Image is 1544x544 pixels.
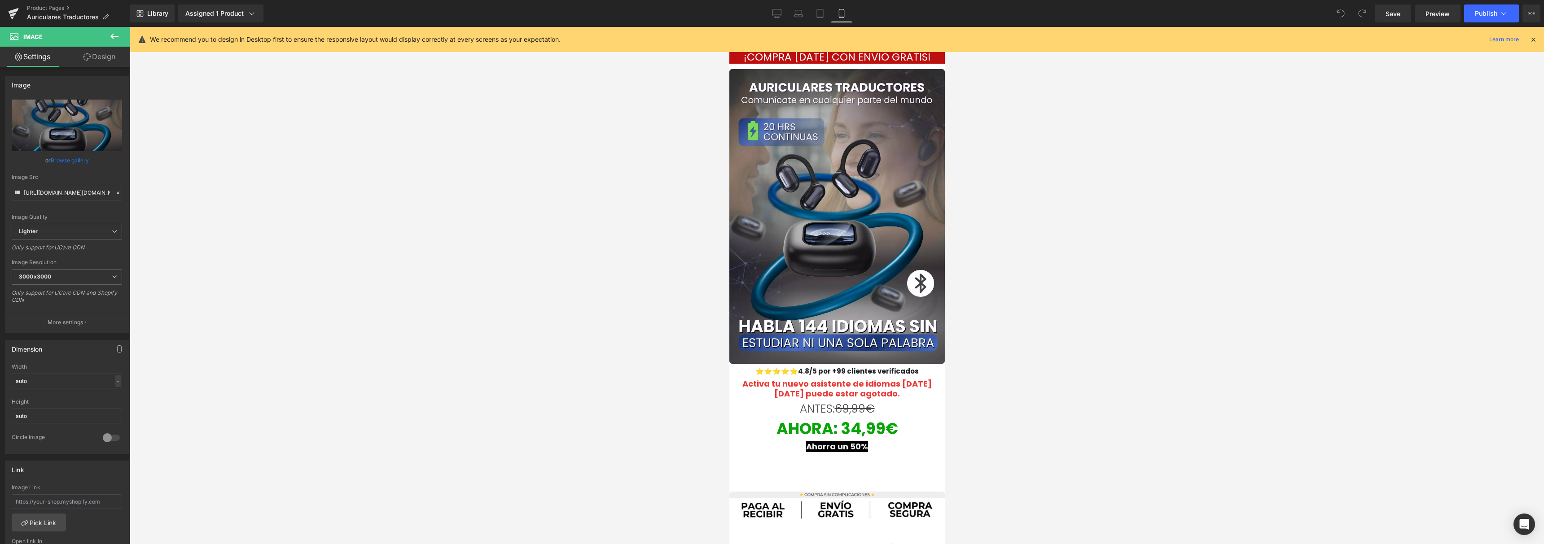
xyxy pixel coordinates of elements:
div: Assigned 1 Product [185,9,256,18]
a: Design [67,47,132,67]
a: Laptop [788,4,809,22]
s: 69,99€ [105,374,145,390]
span: [DATE] puede estar agotado. [45,361,171,372]
span: Image [23,33,43,40]
input: Link [12,185,122,200]
button: More [1522,4,1540,22]
div: or [12,156,122,165]
button: Publish [1464,4,1519,22]
p: More settings [48,318,83,326]
span: Preview [1426,9,1450,18]
div: Only support for UCare CDN [12,244,122,257]
a: Browse gallery [51,152,89,168]
a: Preview [1415,4,1461,22]
span: ANTES: [70,374,145,390]
div: Open Intercom Messenger [1513,514,1535,535]
button: Undo [1332,4,1350,22]
p: We recommend you to design in Desktop first to ensure the responsive layout would display correct... [150,35,561,44]
div: Dimension [12,340,43,353]
input: https://your-shop.myshopify.com [12,494,122,509]
span: Auriculares Traductores [27,13,99,21]
a: Product Pages [27,4,130,12]
a: Mobile [831,4,852,22]
span: ¡COMPRA [DATE] CON ENVIO GRATIS! [14,23,202,37]
span: Library [147,9,168,17]
div: Image Src [12,174,122,180]
button: More settings [5,312,128,333]
input: auto [12,374,122,388]
b: Lighter [19,228,38,235]
span: Publish [1475,10,1497,17]
a: Learn more [1486,34,1522,45]
button: Redo [1353,4,1371,22]
div: Link [12,461,24,474]
span: Ahorra un 50% [77,414,139,425]
div: - [115,375,121,387]
b: 3000x3000 [19,273,51,280]
span: Activa tu nuevo asistente de idiomas [DATE] [13,351,202,362]
span: AHORA: 34,99€ [47,391,169,413]
input: auto [12,409,122,423]
div: Image Quality [12,214,122,220]
a: Desktop [766,4,788,22]
div: Only support for UCare CDN and Shopify CDN [12,289,122,309]
div: Width [12,364,122,370]
a: Pick Link [12,514,66,531]
a: New Library [130,4,175,22]
div: Circle Image [12,434,94,443]
div: Height [12,399,122,405]
div: Image Resolution [12,259,122,265]
span: Save [1386,9,1400,18]
span: 4.8/5 por +99 clientes verificados [69,339,189,349]
div: Image Link [12,484,122,491]
div: Image [12,76,31,89]
a: Tablet [809,4,831,22]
